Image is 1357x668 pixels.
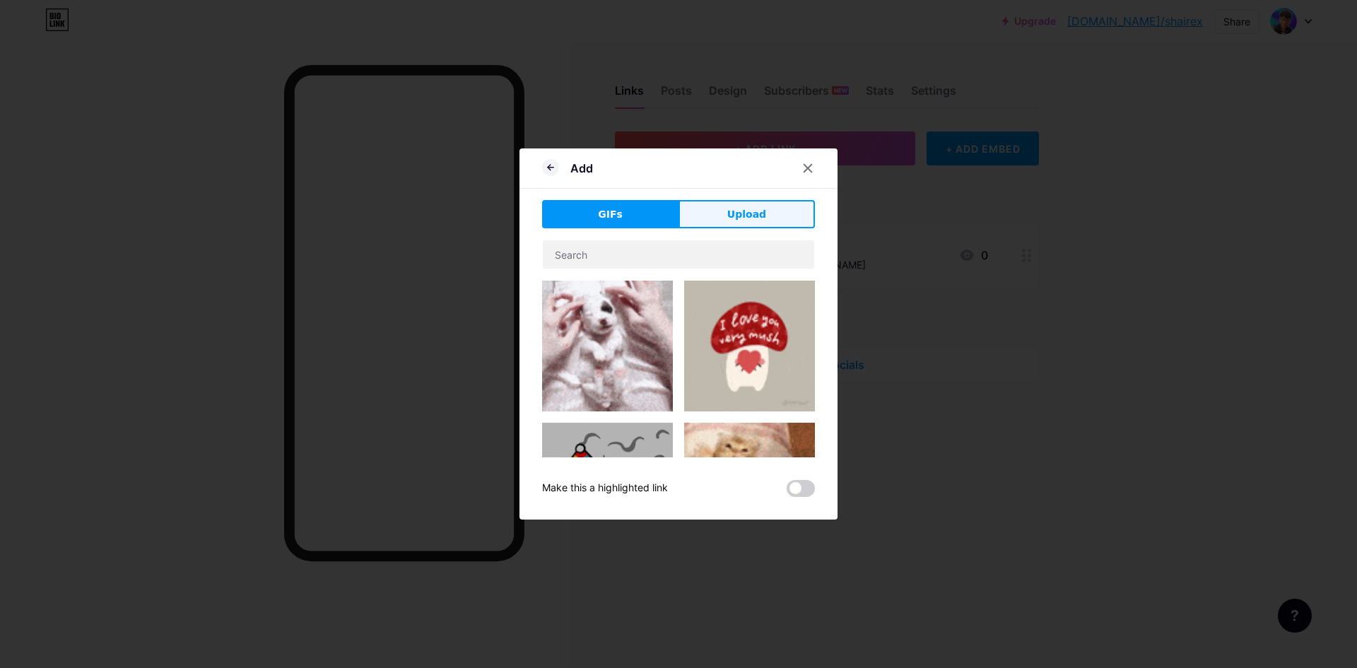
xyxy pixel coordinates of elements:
div: Make this a highlighted link [542,480,668,497]
img: Gihpy [542,423,673,553]
img: Gihpy [542,281,673,411]
img: Gihpy [684,281,815,411]
img: Gihpy [684,423,815,553]
div: Add [570,160,593,177]
span: GIFs [598,207,623,222]
button: GIFs [542,200,678,228]
span: Upload [727,207,766,222]
button: Upload [678,200,815,228]
input: Search [543,240,814,269]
